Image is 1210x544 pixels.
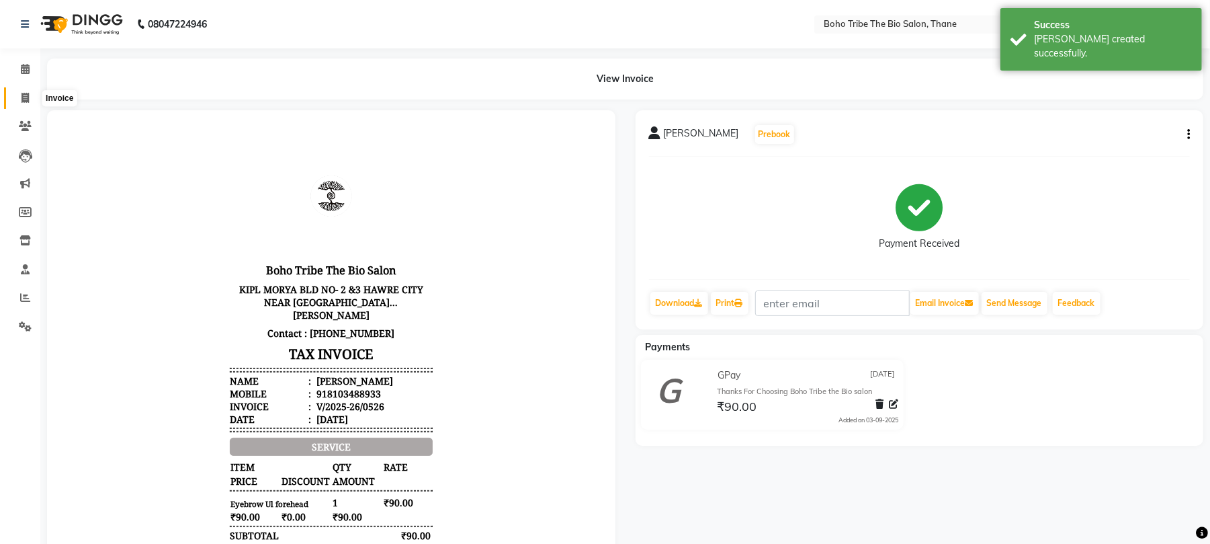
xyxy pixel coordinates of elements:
div: GRAND TOTAL [169,449,236,462]
span: Admin [267,499,297,512]
span: : [248,289,251,302]
div: ₹90.00 [310,462,372,475]
span: [PERSON_NAME] [664,126,739,145]
div: [DATE] [253,289,288,302]
div: Thanks For Choosing Boho Tribe the Bio salon [717,386,898,397]
div: Date [169,289,251,302]
div: ₹90.00 [310,449,372,462]
div: [PERSON_NAME] [253,251,333,264]
span: ₹0.00 [220,386,270,400]
span: PRICE [169,350,219,364]
div: SUBTOTAL [169,405,218,418]
span: : [248,251,251,264]
div: ₹90.00 [310,431,372,444]
span: ₹90.00 [271,386,321,400]
a: Download [650,292,708,315]
span: QTY [271,336,321,350]
div: Bill created successfully. [1034,32,1192,61]
h3: Boho Tribe The Bio Salon [169,137,372,157]
div: V/2025-26/0526 [253,276,324,289]
span: ITEM [169,336,270,350]
span: ₹90.00 [717,399,757,418]
div: service [169,314,372,332]
a: Feedback [1053,292,1100,315]
button: Send Message [982,292,1047,315]
span: : [248,264,251,276]
div: Mobile [169,264,251,276]
span: [DATE] [870,368,895,383]
div: 918103488933 [253,264,320,276]
div: ₹0.00 [310,418,372,431]
span: RATE [322,336,372,350]
p: Contact : [PHONE_NUMBER] [169,200,372,219]
div: Taxable Service [169,418,240,431]
div: View Invoice [47,59,1203,100]
div: Invoice [42,91,77,107]
div: Total(S) [169,431,204,444]
input: enter email [755,290,910,316]
span: GPay [718,368,740,383]
b: 08047224946 [148,5,207,43]
div: Invoice [169,276,251,289]
div: Paid [169,462,189,475]
button: Email Invoice [910,292,979,315]
button: Prebook [755,125,794,144]
span: ₹90.00 [322,372,372,386]
span: AMOUNT [271,350,321,364]
div: Payment Received [879,237,959,251]
div: Added on 03-09-2025 [838,416,898,425]
div: Success [1034,18,1192,32]
span: 1 [271,372,321,386]
span: DISCOUNT [220,350,270,364]
span: : [248,276,251,289]
div: Generated By : at [DATE] [169,499,372,512]
h3: TAX INVOICE [169,219,372,242]
img: logo [34,5,126,43]
p: KIPL MORYA BLD NO- 2 &3 HAWRE CITY NEAR [GEOGRAPHIC_DATA]... [PERSON_NAME] [169,157,372,200]
a: Print [711,292,748,315]
div: Name [169,251,251,264]
span: ₹90.00 [169,386,219,400]
span: Payments [646,341,691,353]
p: Please visit again ! [169,486,372,499]
img: file_1740980987139.jpg [220,11,321,134]
small: Eyebrow Ul forehead [169,375,270,386]
div: ₹90.00 [310,405,372,418]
